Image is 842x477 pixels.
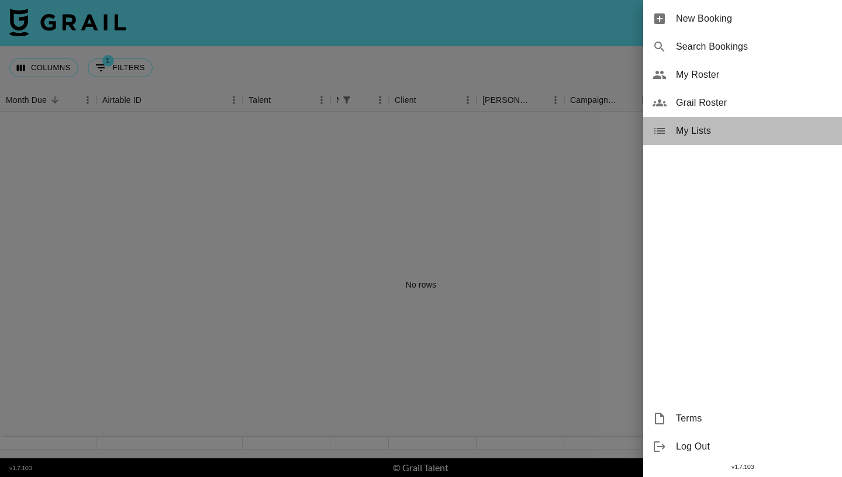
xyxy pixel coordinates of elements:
div: Log Out [643,433,842,461]
span: Terms [676,412,833,426]
span: Search Bookings [676,40,833,54]
span: Log Out [676,440,833,454]
div: My Roster [643,61,842,89]
div: Grail Roster [643,89,842,117]
div: My Lists [643,117,842,145]
span: New Booking [676,12,833,26]
span: Grail Roster [676,96,833,110]
div: v 1.7.103 [643,461,842,473]
span: My Lists [676,124,833,138]
div: Search Bookings [643,33,842,61]
div: New Booking [643,5,842,33]
span: My Roster [676,68,833,82]
div: Terms [643,405,842,433]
